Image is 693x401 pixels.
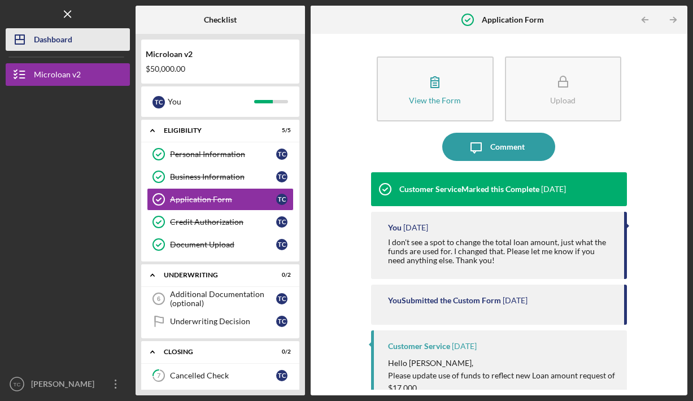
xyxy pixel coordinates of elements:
[164,272,263,278] div: Underwriting
[6,63,130,86] button: Microloan v2
[147,188,294,211] a: Application FormTC
[503,296,528,305] time: 2025-08-28 18:59
[147,310,294,333] a: Underwriting DecisionTC
[170,317,276,326] div: Underwriting Decision
[147,143,294,165] a: Personal InformationTC
[409,96,461,104] div: View the Form
[276,194,287,205] div: T C
[399,185,539,194] div: Customer Service Marked this Complete
[170,240,276,249] div: Document Upload
[388,369,616,395] p: Please update use of funds to reflect new Loan amount request of $17,000.
[6,373,130,395] button: TC[PERSON_NAME]
[147,287,294,310] a: 6Additional Documentation (optional)TC
[276,149,287,160] div: T C
[170,150,276,159] div: Personal Information
[541,185,566,194] time: 2025-08-28 20:20
[403,223,428,232] time: 2025-08-28 19:00
[388,296,501,305] div: You Submitted the Custom Form
[28,373,102,398] div: [PERSON_NAME]
[147,211,294,233] a: Credit AuthorizationTC
[276,370,287,381] div: T C
[14,381,21,387] text: TC
[152,96,165,108] div: T C
[157,295,160,302] tspan: 6
[6,28,130,51] button: Dashboard
[550,96,576,104] div: Upload
[164,127,263,134] div: Eligibility
[147,165,294,188] a: Business InformationTC
[170,290,276,308] div: Additional Documentation (optional)
[377,56,493,121] button: View the Form
[204,15,237,24] b: Checklist
[276,239,287,250] div: T C
[505,56,621,121] button: Upload
[388,357,616,369] p: Hello [PERSON_NAME],
[452,342,477,351] time: 2025-08-28 16:23
[34,28,72,54] div: Dashboard
[170,172,276,181] div: Business Information
[388,342,450,351] div: Customer Service
[164,348,263,355] div: Closing
[146,50,295,59] div: Microloan v2
[276,171,287,182] div: T C
[170,195,276,204] div: Application Form
[276,216,287,228] div: T C
[490,133,525,161] div: Comment
[388,238,613,265] div: I don't see a spot to change the total loan amount, just what the funds are used for. I changed t...
[442,133,555,161] button: Comment
[482,15,544,24] b: Application Form
[271,348,291,355] div: 0 / 2
[271,272,291,278] div: 0 / 2
[147,364,294,387] a: 7Cancelled CheckTC
[271,127,291,134] div: 5 / 5
[388,223,402,232] div: You
[170,217,276,226] div: Credit Authorization
[276,316,287,327] div: T C
[157,372,161,380] tspan: 7
[147,233,294,256] a: Document UploadTC
[34,63,81,89] div: Microloan v2
[168,92,254,111] div: You
[170,371,276,380] div: Cancelled Check
[146,64,295,73] div: $50,000.00
[276,293,287,304] div: T C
